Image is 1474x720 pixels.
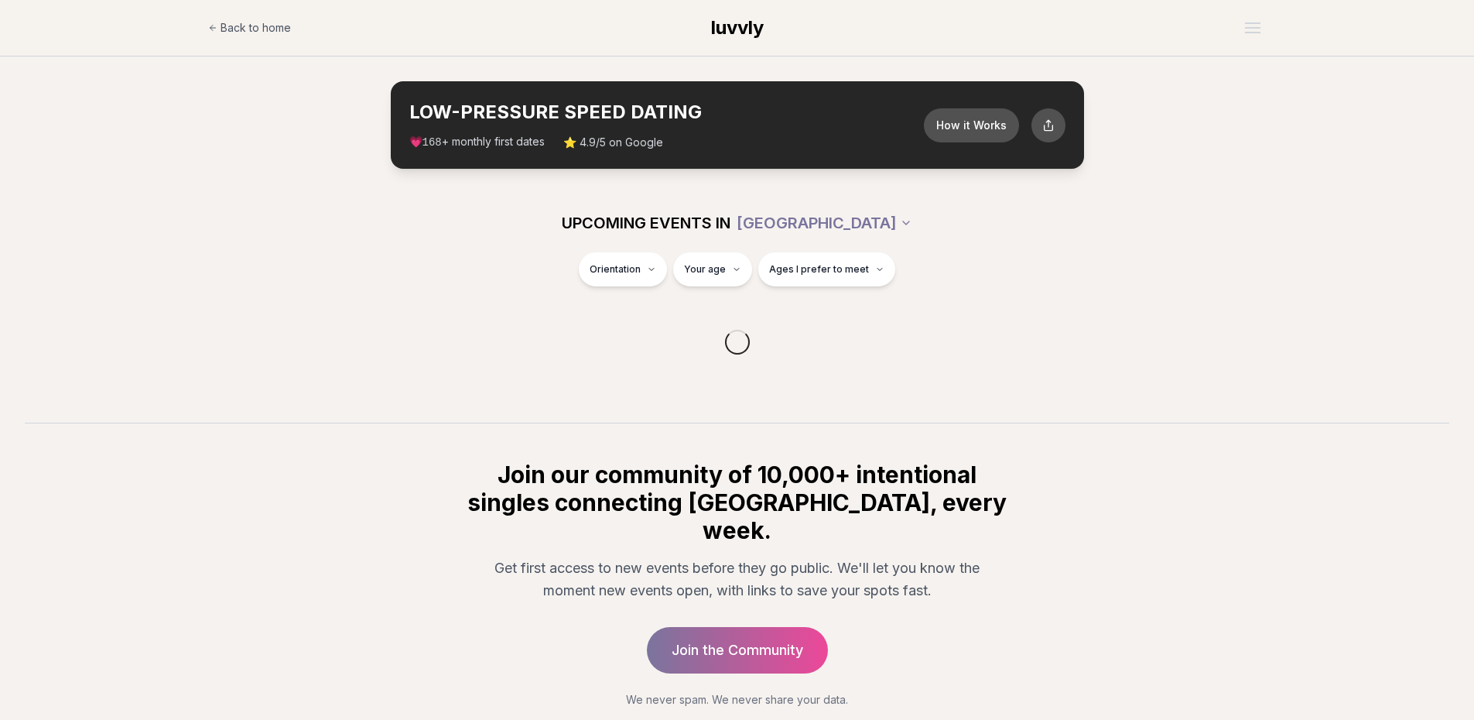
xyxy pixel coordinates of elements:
[208,12,291,43] a: Back to home
[711,15,764,40] a: luvvly
[579,252,667,286] button: Orientation
[590,263,641,276] span: Orientation
[562,212,730,234] span: UPCOMING EVENTS IN
[422,136,442,149] span: 168
[563,135,663,150] span: ⭐ 4.9/5 on Google
[769,263,869,276] span: Ages I prefer to meet
[409,134,545,150] span: 💗 + monthly first dates
[711,16,764,39] span: luvvly
[465,692,1010,708] p: We never spam. We never share your data.
[409,100,924,125] h2: LOW-PRESSURE SPEED DATING
[684,263,726,276] span: Your age
[924,108,1019,142] button: How it Works
[758,252,895,286] button: Ages I prefer to meet
[477,557,997,602] p: Get first access to new events before they go public. We'll let you know the moment new events op...
[465,461,1010,544] h2: Join our community of 10,000+ intentional singles connecting [GEOGRAPHIC_DATA], every week.
[647,627,828,674] a: Join the Community
[221,20,291,36] span: Back to home
[737,206,912,240] button: [GEOGRAPHIC_DATA]
[673,252,752,286] button: Your age
[1239,16,1267,39] button: Open menu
